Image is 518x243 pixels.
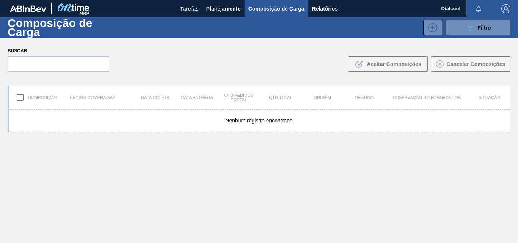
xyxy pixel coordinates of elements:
[385,95,468,100] div: Observação do Fornecedor
[419,20,442,35] div: Nova Composição
[466,3,491,14] button: Notificações
[248,4,305,13] span: Composição de Carga
[8,45,109,56] label: Buscar
[218,93,260,102] div: Qtd Pedidos Portal
[446,20,510,35] button: Filtro
[176,95,218,100] div: Data Entrega
[51,95,134,100] div: Pedido Compra SAP
[9,89,51,105] div: Composição
[312,4,338,13] span: Relatórios
[225,118,294,124] span: Nenhum registro encontrado.
[431,56,510,72] button: Cancelar Composições
[343,95,385,100] div: Destino
[348,56,428,72] button: Aceitar Composições
[180,4,199,13] span: Tarefas
[447,61,505,67] span: Cancelar Composições
[301,95,343,100] div: Origem
[501,4,510,13] img: Logout
[135,95,176,100] div: Data coleta
[10,5,46,12] img: TNhmsLtSVTkK8tSr43FrP2fwEKptu5GPRR3wAAAABJRU5ErkJggg==
[260,95,301,100] div: Qtd Total
[206,4,241,13] span: Planejamento
[8,19,124,36] h1: Composição de Carga
[367,61,421,67] span: Aceitar Composições
[478,25,491,31] span: Filtro
[469,95,510,100] div: Situação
